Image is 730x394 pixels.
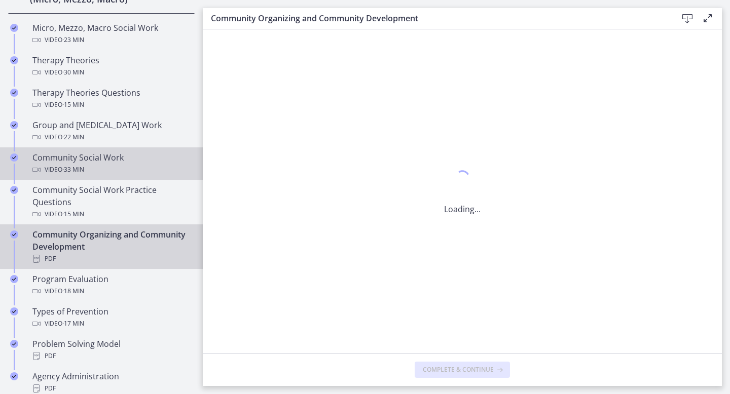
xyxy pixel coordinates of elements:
div: PDF [32,253,191,265]
span: · 22 min [62,131,84,143]
div: Video [32,99,191,111]
h3: Community Organizing and Community Development [211,12,661,24]
span: · 17 min [62,318,84,330]
div: 1 [444,168,481,191]
div: Types of Prevention [32,305,191,330]
p: Loading... [444,203,481,215]
span: · 15 min [62,99,84,111]
button: Complete & continue [415,362,510,378]
div: Video [32,66,191,78]
div: Group and [MEDICAL_DATA] Work [32,119,191,143]
span: · 30 min [62,66,84,78]
div: Video [32,164,191,176]
div: Video [32,208,191,220]
span: · 18 min [62,285,84,297]
div: PDF [32,350,191,362]
i: Completed [10,153,18,162]
div: Community Organizing and Community Development [32,228,191,265]
span: Complete & continue [423,366,494,374]
div: Video [32,318,191,330]
div: Community Social Work [32,151,191,176]
i: Completed [10,230,18,239]
div: Therapy Theories Questions [32,87,191,111]
div: Therapy Theories [32,54,191,78]
span: · 23 min [62,34,84,46]
div: Problem Solving Model [32,338,191,362]
i: Completed [10,186,18,194]
i: Completed [10,24,18,32]
i: Completed [10,340,18,348]
i: Completed [10,89,18,97]
div: Video [32,131,191,143]
div: Micro, Mezzo, Macro Social Work [32,22,191,46]
div: Program Evaluation [32,273,191,297]
i: Completed [10,56,18,64]
div: Community Social Work Practice Questions [32,184,191,220]
span: · 33 min [62,164,84,176]
i: Completed [10,372,18,380]
div: Video [32,34,191,46]
span: · 15 min [62,208,84,220]
i: Completed [10,275,18,283]
div: Video [32,285,191,297]
i: Completed [10,307,18,316]
i: Completed [10,121,18,129]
